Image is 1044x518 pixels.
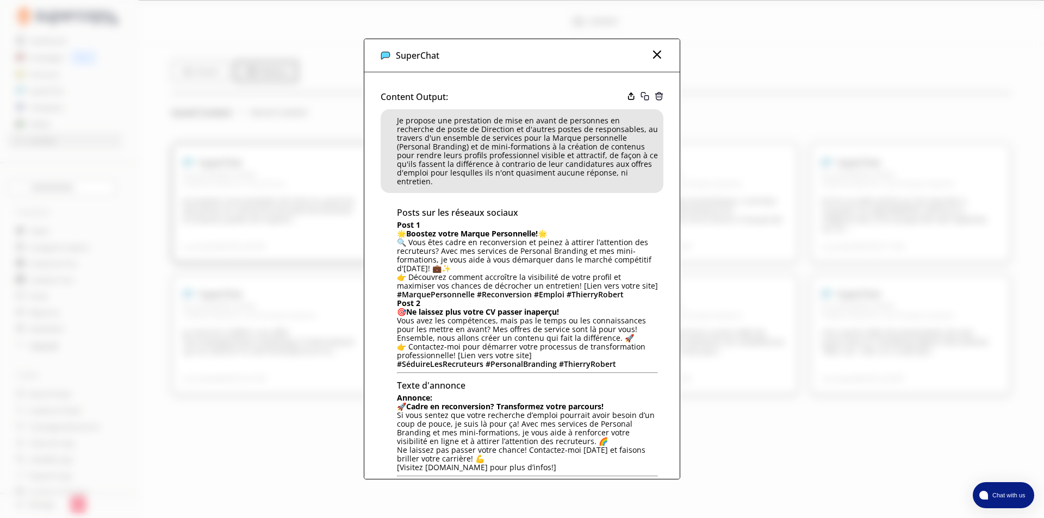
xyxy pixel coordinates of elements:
[396,47,439,64] h3: SuperChat
[641,92,649,101] img: Close
[973,482,1034,508] button: atlas-launcher
[655,92,663,101] img: Close
[406,228,538,239] strong: Boostez votre Marque Personnelle!
[397,220,420,230] strong: Post 1
[397,359,616,369] b: # SéduireLesRecruteurs #PersonalBranding #ThierryRobert
[397,299,658,360] p: 🎯 Vous avez les compétences, mais pas le temps ou les connaissances pour les mettre en avant? Mes...
[397,289,624,299] b: # MarquePersonnelle #Reconversion #Emploi #ThierryRobert
[406,307,559,317] strong: Ne laissez plus votre CV passer inaperçu!
[397,298,420,308] strong: Post 2
[397,116,658,186] span: Je propose une prestation de mise en avant de personnes en recherche de poste de Direction et d'a...
[397,377,658,394] h3: Texte d'annonce
[381,89,448,105] h3: Content Output:
[627,92,635,100] img: Close
[397,204,658,221] h3: Posts sur les réseaux sociaux
[397,394,658,472] p: 🚀 Si vous sentez que votre recherche d’emploi pourrait avoir besoin d’un coup de pouce, je suis l...
[381,51,390,60] img: Close
[397,392,432,403] strong: Annonce:
[406,401,604,411] strong: Cadre en reconversion? Transformez votre parcours!
[397,221,658,290] p: 🌟 🌟 🔍 Vous êtes cadre en reconversion et peinez à attirer l’attention des recruteurs? Avec mes se...
[650,48,663,61] img: Close
[988,491,1028,500] span: Chat with us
